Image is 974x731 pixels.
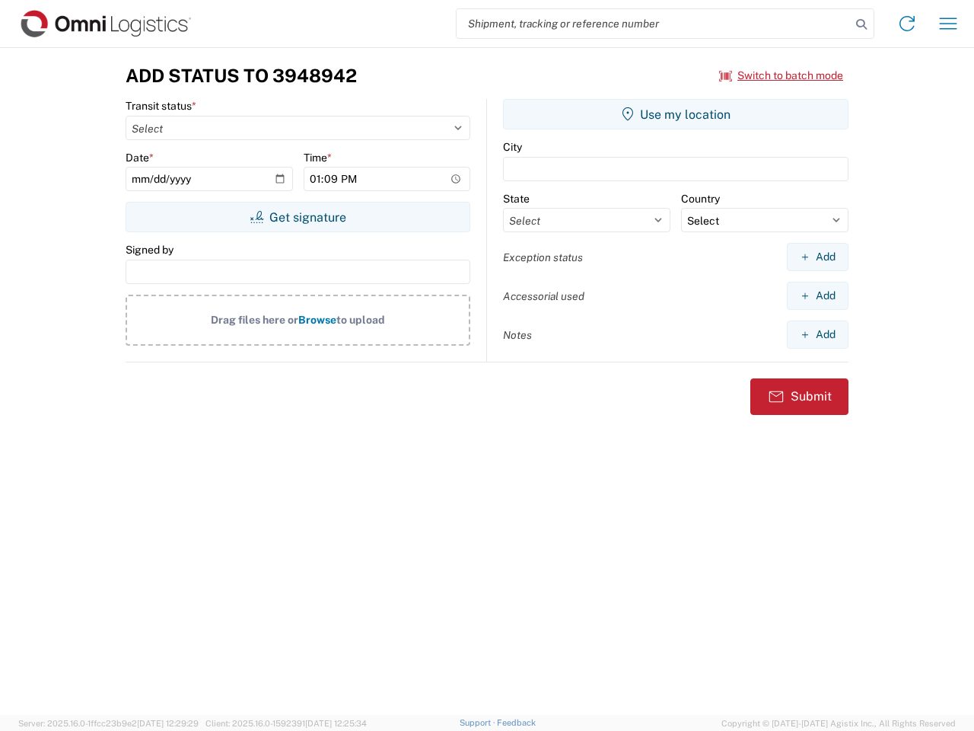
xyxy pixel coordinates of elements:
[457,9,851,38] input: Shipment, tracking or reference number
[503,251,583,264] label: Exception status
[126,99,196,113] label: Transit status
[304,151,332,164] label: Time
[787,282,848,310] button: Add
[503,289,584,303] label: Accessorial used
[460,718,498,727] a: Support
[721,717,956,730] span: Copyright © [DATE]-[DATE] Agistix Inc., All Rights Reserved
[750,378,848,415] button: Submit
[787,243,848,271] button: Add
[18,719,199,728] span: Server: 2025.16.0-1ffcc23b9e2
[205,719,367,728] span: Client: 2025.16.0-1592391
[497,718,536,727] a: Feedback
[126,202,470,232] button: Get signature
[719,63,843,88] button: Switch to batch mode
[503,328,532,342] label: Notes
[126,151,154,164] label: Date
[787,321,848,349] button: Add
[137,719,199,728] span: [DATE] 12:29:29
[126,65,357,87] h3: Add Status to 3948942
[681,192,720,206] label: Country
[298,314,336,326] span: Browse
[503,140,522,154] label: City
[126,243,173,257] label: Signed by
[211,314,298,326] span: Drag files here or
[305,719,367,728] span: [DATE] 12:25:34
[503,192,530,206] label: State
[336,314,385,326] span: to upload
[503,99,848,129] button: Use my location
